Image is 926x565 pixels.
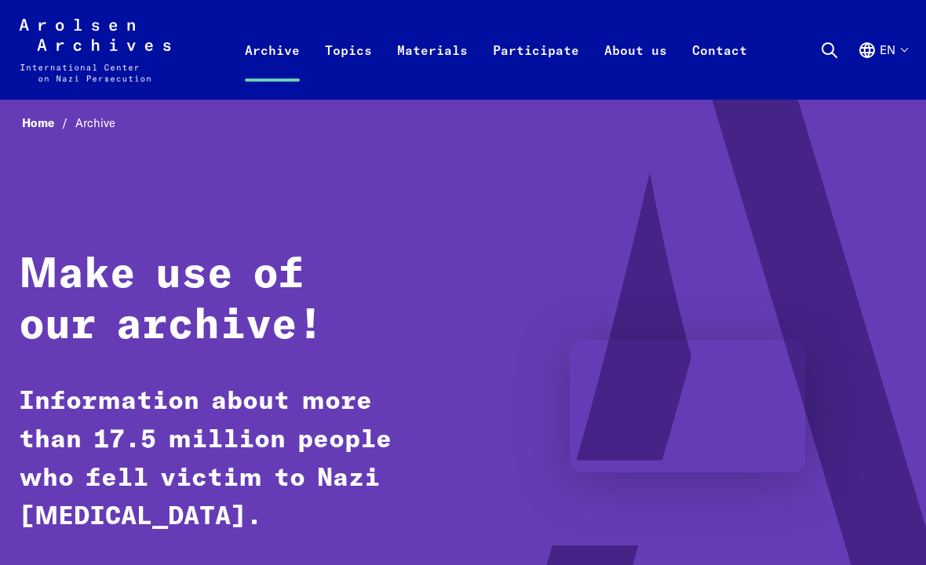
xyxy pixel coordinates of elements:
[232,19,760,82] nav: Primary
[19,383,436,536] p: Information about more than 17.5 million people who fell victim to Nazi [MEDICAL_DATA].
[19,111,907,135] nav: Breadcrumb
[480,37,592,100] a: Participate
[592,37,680,100] a: About us
[232,37,312,100] a: Archive
[858,41,907,97] button: English, language selection
[680,37,760,100] a: Contact
[22,115,75,130] a: Home
[75,115,115,130] span: Archive
[385,37,480,100] a: Materials
[312,37,385,100] a: Topics
[19,250,436,352] h1: Make use of our archive!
